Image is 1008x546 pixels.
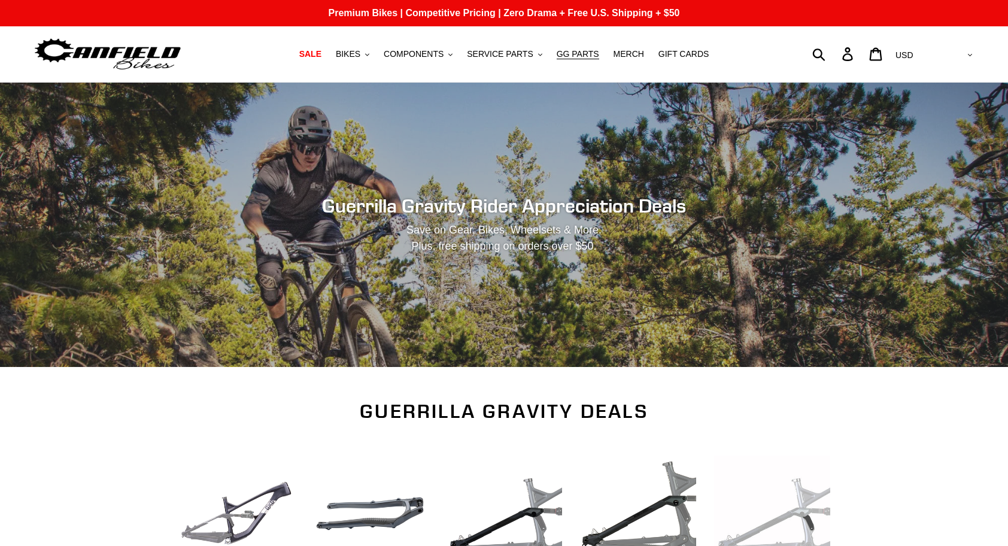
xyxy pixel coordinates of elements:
[330,46,375,62] button: BIKES
[608,46,650,62] a: MERCH
[299,49,321,59] span: SALE
[557,49,599,59] span: GG PARTS
[178,400,830,423] h2: Guerrilla Gravity Deals
[652,46,715,62] a: GIFT CARDS
[461,46,548,62] button: SERVICE PARTS
[614,49,644,59] span: MERCH
[293,46,327,62] a: SALE
[259,222,749,254] p: Save on Gear, Bikes, Wheelsets & More. Plus, free shipping on orders over $50.
[336,49,360,59] span: BIKES
[467,49,533,59] span: SERVICE PARTS
[384,49,444,59] span: COMPONENTS
[378,46,459,62] button: COMPONENTS
[658,49,709,59] span: GIFT CARDS
[33,35,183,73] img: Canfield Bikes
[178,195,830,217] h2: Guerrilla Gravity Rider Appreciation Deals
[819,41,849,67] input: Search
[551,46,605,62] a: GG PARTS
